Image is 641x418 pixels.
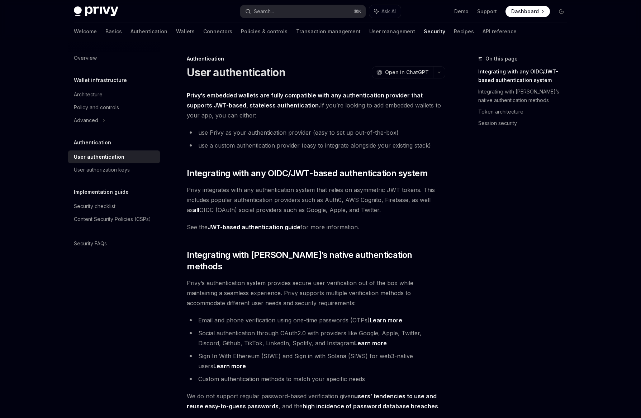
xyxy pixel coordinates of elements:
div: User authentication [74,153,124,161]
strong: Privy’s embedded wallets are fully compatible with any authentication provider that supports JWT-... [187,92,423,109]
h5: Authentication [74,138,111,147]
a: Token architecture [478,106,573,117]
a: Integrating with [PERSON_NAME]’s native authentication methods [478,86,573,106]
span: Integrating with [PERSON_NAME]’s native authentication methods [187,249,445,272]
div: Overview [74,54,97,62]
div: Architecture [74,90,103,99]
span: See the for more information. [187,222,445,232]
span: Open in ChatGPT [385,69,429,76]
div: Security FAQs [74,239,107,248]
a: JWT-based authentication guide [208,224,300,231]
a: Session security [478,117,573,129]
div: User authorization keys [74,165,130,174]
a: Transaction management [296,23,361,40]
a: Support [477,8,497,15]
a: Integrating with any OIDC/JWT-based authentication system [478,66,573,86]
span: We do not support regular password-based verification given , and the . [187,391,445,411]
a: Architecture [68,88,160,101]
li: Email and phone verification using one-time passwords (OTPs) [187,315,445,325]
a: Security [424,23,445,40]
a: Demo [454,8,469,15]
h5: Wallet infrastructure [74,76,127,85]
span: Ask AI [381,8,396,15]
a: Basics [105,23,122,40]
div: Advanced [74,116,98,125]
a: Policies & controls [241,23,288,40]
a: Wallets [176,23,195,40]
button: Toggle dark mode [556,6,567,17]
button: Ask AI [369,5,401,18]
span: Privy’s authentication system provides secure user verification out of the box while maintaining ... [187,278,445,308]
img: dark logo [74,6,118,16]
a: User authentication [68,150,160,163]
span: On this page [485,54,518,63]
a: Welcome [74,23,97,40]
h1: User authentication [187,66,285,79]
a: Policy and controls [68,101,160,114]
a: User management [369,23,415,40]
a: Connectors [203,23,232,40]
a: Learn more [354,340,387,347]
div: Content Security Policies (CSPs) [74,215,151,224]
span: If you’re looking to add embedded wallets to your app, you can either: [187,90,445,120]
div: Authentication [187,55,445,62]
li: Social authentication through OAuth2.0 with providers like Google, Apple, Twitter, Discord, Githu... [187,328,445,348]
li: use Privy as your authentication provider (easy to set up out-of-the-box) [187,128,445,138]
div: Policy and controls [74,103,119,112]
a: User authorization keys [68,163,160,176]
a: Security FAQs [68,237,160,250]
li: Custom authentication methods to match your specific needs [187,374,445,384]
a: Dashboard [505,6,550,17]
a: Recipes [454,23,474,40]
a: Learn more [213,362,246,370]
span: Integrating with any OIDC/JWT-based authentication system [187,168,428,179]
span: Dashboard [511,8,539,15]
a: Overview [68,52,160,64]
a: Security checklist [68,200,160,213]
a: API reference [483,23,517,40]
button: Open in ChatGPT [372,66,433,78]
a: high incidence of password database breaches [303,403,438,410]
a: Content Security Policies (CSPs) [68,213,160,226]
strong: all [193,206,199,213]
a: Learn more [370,317,402,324]
div: Search... [254,7,274,16]
span: ⌘ K [354,9,361,14]
span: Privy integrates with any authentication system that relies on asymmetric JWT tokens. This includ... [187,185,445,215]
a: Authentication [130,23,167,40]
li: use a custom authentication provider (easy to integrate alongside your existing stack) [187,140,445,150]
div: Security checklist [74,202,115,211]
h5: Implementation guide [74,188,129,196]
li: Sign In With Ethereum (SIWE) and Sign in with Solana (SIWS) for web3-native users [187,351,445,371]
button: Search...⌘K [240,5,366,18]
